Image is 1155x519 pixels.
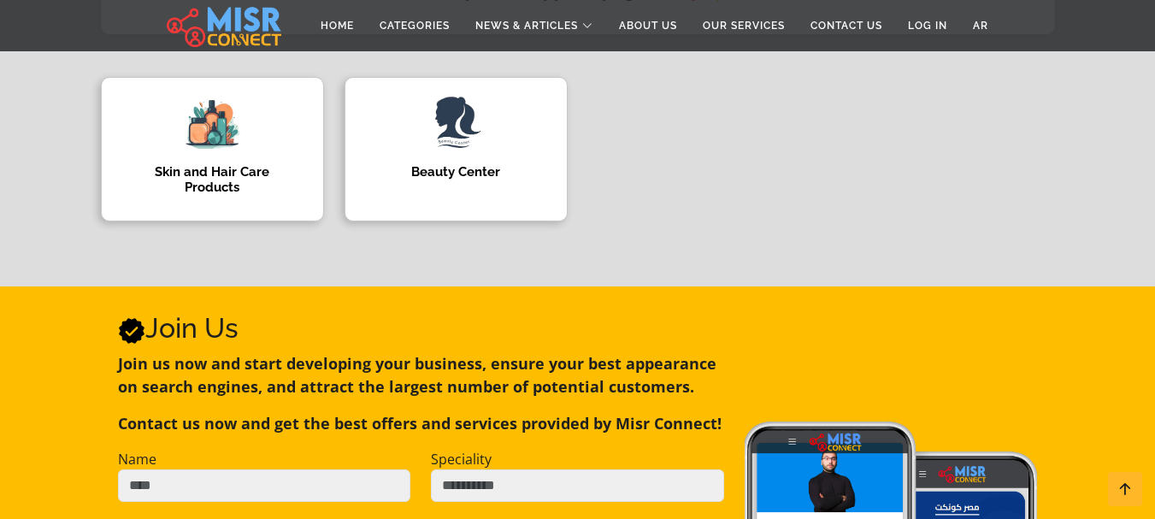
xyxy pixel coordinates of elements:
[463,9,606,42] a: News & Articles
[475,18,578,33] span: News & Articles
[178,91,246,159] img: bfgoOvdzGt5MQD8o8ucS.png
[431,449,492,469] label: Speciality
[367,9,463,42] a: Categories
[118,352,724,398] p: Join us now and start developing your business, ensure your best appearance on search engines, an...
[118,449,156,469] label: Name
[118,412,724,435] p: Contact us now and get the best offers and services provided by Misr Connect!
[690,9,798,42] a: Our Services
[798,9,895,42] a: Contact Us
[127,164,298,195] h4: Skin and Hair Care Products
[118,312,724,345] h2: Join Us
[167,4,281,47] img: main.misr_connect
[895,9,960,42] a: Log in
[606,9,690,42] a: About Us
[308,9,367,42] a: Home
[334,77,578,221] a: Beauty Center
[960,9,1001,42] a: AR
[371,164,541,180] h4: Beauty Center
[421,91,490,159] img: 1NfiOl7TnM0RgUJH7SYL.png
[91,77,334,221] a: Skin and Hair Care Products
[118,317,145,345] svg: Verified account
